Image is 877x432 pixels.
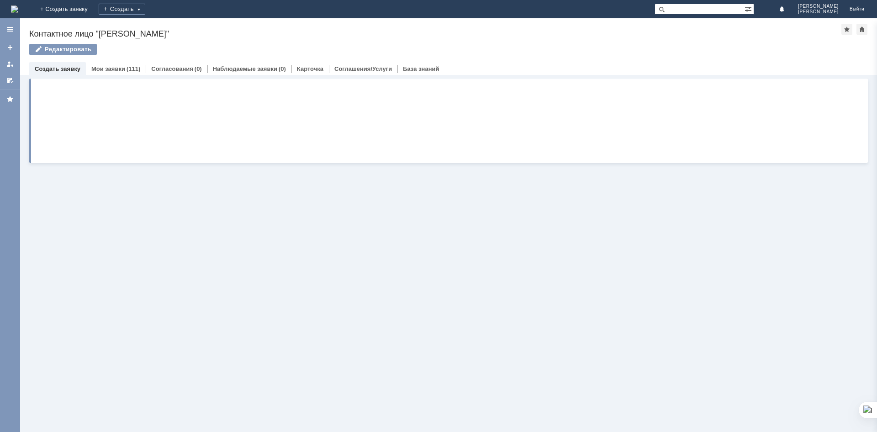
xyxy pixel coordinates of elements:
a: Создать заявку [35,65,80,72]
a: Мои заявки [3,57,17,71]
a: Соглашения/Услуги [334,65,392,72]
a: Карточка [297,65,323,72]
div: Создать [99,4,145,15]
a: Мои согласования [3,73,17,88]
div: Контактное лицо "[PERSON_NAME]" [29,29,841,38]
a: Создать заявку [3,40,17,55]
div: (0) [195,65,202,72]
span: Расширенный поиск [745,4,754,13]
a: База знаний [403,65,439,72]
div: (111) [127,65,140,72]
div: (0) [279,65,286,72]
div: Добавить в избранное [841,24,852,35]
a: Наблюдаемые заявки [213,65,277,72]
span: [PERSON_NAME] [798,9,839,15]
a: Перейти на домашнюю страницу [11,5,18,13]
span: [PERSON_NAME] [798,4,839,9]
a: Мои заявки [91,65,125,72]
img: logo [11,5,18,13]
a: Согласования [151,65,193,72]
div: Сделать домашней страницей [856,24,867,35]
